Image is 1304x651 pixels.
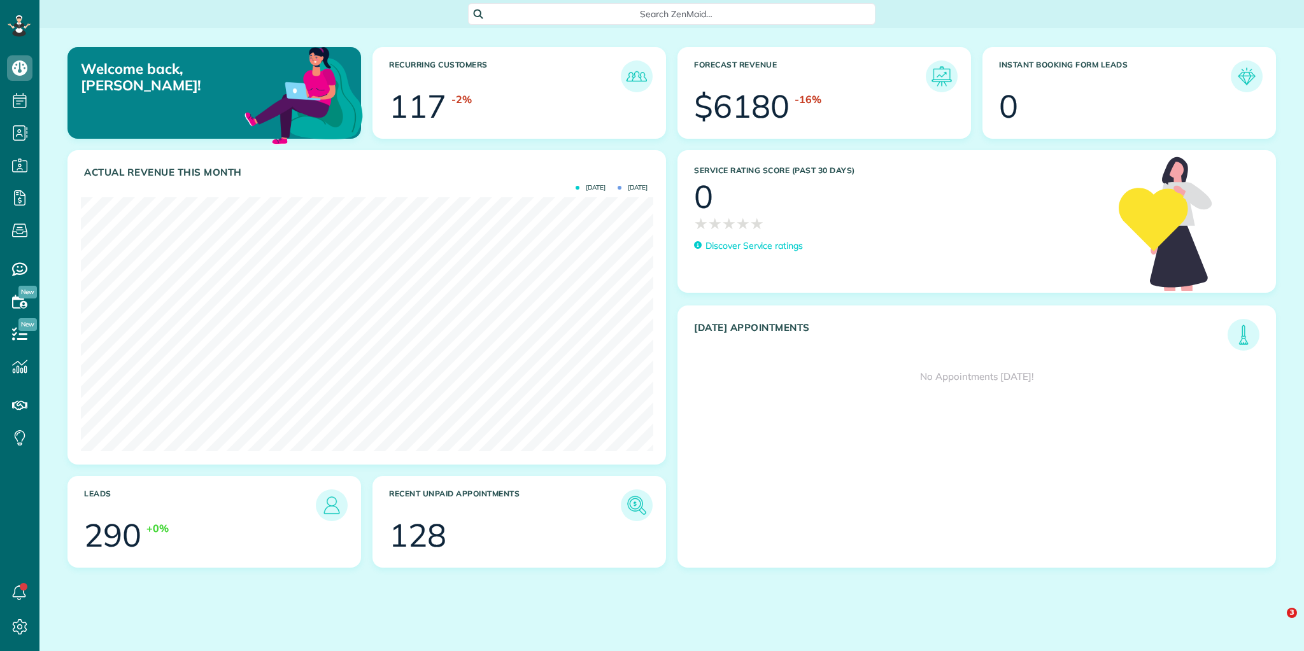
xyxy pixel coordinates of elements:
p: Welcome back, [PERSON_NAME]! [81,60,267,94]
span: ★ [736,213,750,235]
h3: Recurring Customers [389,60,621,92]
h3: Leads [84,489,316,521]
div: 0 [694,181,713,213]
h3: Service Rating score (past 30 days) [694,166,1106,175]
div: $6180 [694,90,790,122]
span: ★ [708,213,722,235]
span: ★ [750,213,764,235]
img: icon_form_leads-04211a6a04a5b2264e4ee56bc0799ec3eb69b7e499cbb523a139df1d13a81ae0.png [1234,64,1259,89]
div: -16% [795,92,821,107]
h3: Forecast Revenue [694,60,926,92]
img: icon_unpaid_appointments-47b8ce3997adf2238b356f14209ab4cced10bd1f174958f3ca8f1d0dd7fffeee.png [624,493,649,518]
h3: Actual Revenue this month [84,167,653,178]
img: dashboard_welcome-42a62b7d889689a78055ac9021e634bf52bae3f8056760290aed330b23ab8690.png [242,32,365,156]
span: New [18,318,37,331]
span: New [18,286,37,298]
span: 3 [1287,608,1297,618]
div: +0% [146,521,169,536]
iframe: Intercom live chat [1261,608,1291,638]
span: ★ [694,213,708,235]
p: Discover Service ratings [705,239,803,253]
span: [DATE] [576,185,606,191]
div: 128 [389,519,446,551]
img: icon_leads-1bed01f49abd5b7fead27621c3d59655bb73ed531f8eeb49469d10e621d6b896.png [319,493,344,518]
div: 290 [84,519,141,551]
h3: Instant Booking Form Leads [999,60,1231,92]
span: [DATE] [618,185,648,191]
a: Discover Service ratings [694,239,803,253]
div: 0 [999,90,1018,122]
img: icon_recurring_customers-cf858462ba22bcd05b5a5880d41d6543d210077de5bb9ebc9590e49fd87d84ed.png [624,64,649,89]
div: No Appointments [DATE]! [678,351,1275,403]
h3: Recent unpaid appointments [389,489,621,521]
img: icon_todays_appointments-901f7ab196bb0bea1936b74009e4eb5ffbc2d2711fa7634e0d609ed5ef32b18b.png [1231,322,1256,347]
h3: [DATE] Appointments [694,322,1228,351]
img: icon_forecast_revenue-8c13a41c7ed35a8dcfafea3cbb826a0462acb37728057bba2d056411b612bbbe.png [929,64,954,89]
div: 117 [389,90,446,122]
div: -2% [451,92,472,107]
span: ★ [722,213,736,235]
